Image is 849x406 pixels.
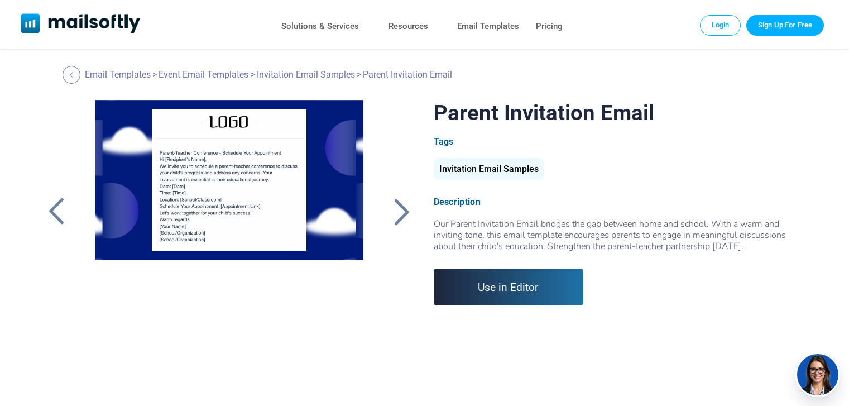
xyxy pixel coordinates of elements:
[434,197,807,207] div: Description
[388,18,428,35] a: Resources
[63,66,83,84] a: Back
[80,100,378,379] a: Parent Invitation Email
[387,197,415,226] a: Back
[434,100,807,125] h1: Parent Invitation Email
[257,69,355,80] a: Invitation Email Samples
[434,136,807,147] div: Tags
[85,69,151,80] a: Email Templates
[434,168,544,173] a: Invitation Email Samples
[700,15,741,35] a: Login
[536,18,563,35] a: Pricing
[281,18,359,35] a: Solutions & Services
[434,269,584,305] a: Use in Editor
[457,18,519,35] a: Email Templates
[746,15,824,35] a: Trial
[434,218,807,252] div: Our Parent Invitation Email bridges the gap between home and school. With a warm and inviting ton...
[159,69,248,80] a: Event Email Templates
[21,13,141,35] a: Mailsoftly
[434,158,544,180] div: Invitation Email Samples
[42,197,70,226] a: Back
